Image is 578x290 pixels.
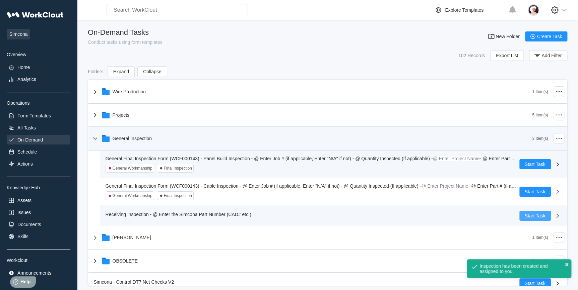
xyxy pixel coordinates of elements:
[137,66,167,77] button: Collapse
[7,258,70,263] div: Workclout
[532,136,548,141] div: 3 Item(s)
[17,198,31,203] div: Assets
[113,69,129,74] span: Expand
[7,100,70,106] div: Operations
[519,187,551,197] button: Start Task
[445,7,484,13] div: Explore Templates
[7,111,70,120] a: Form Templates
[113,136,152,141] div: General Inspection
[100,205,567,226] a: Receiving Inspection - @ Enter the Simcona Part Number (CAD# etc.)Start Task
[17,234,28,239] div: Skills
[17,210,31,215] div: Issues
[490,50,524,61] button: Export List
[541,53,562,58] span: Add Filter
[17,77,36,82] div: Analytics
[525,213,545,218] span: Start Task
[525,31,567,41] button: Create Task
[100,151,567,178] a: General Final Inspection Form (WCF000143) - Panel Build Inspection - @ Enter Job # (if applicable...
[17,137,43,142] div: On-Demand
[113,235,151,240] div: [PERSON_NAME]
[113,258,138,264] div: OBSOLETE
[164,193,192,198] div: Final Inspection
[7,196,70,205] a: Assets
[143,69,161,74] span: Collapse
[519,159,551,169] button: Start Task
[532,89,548,94] div: 1 Item(s)
[7,52,70,57] div: Overview
[7,135,70,144] a: On-Demand
[529,50,567,61] button: Add Filter
[468,183,569,189] span: - @ Enter Part # (if applicable, Enter "N/A" if not)
[7,232,70,241] a: Skills
[479,263,551,274] div: Inspection has been created and assigned to you.
[113,193,152,198] div: General Workmanship
[113,112,130,118] div: Projects
[525,189,545,194] span: Start Task
[565,262,569,267] button: close
[100,178,567,205] a: General Final Inspection Form (WCF000143) - Cable Inspection - @ Enter Job # (if applicable, Ente...
[113,166,152,171] div: General Workmanship
[433,156,479,161] mark: @ Enter Project Name
[113,89,146,94] div: Wire Production
[537,34,562,39] span: Create Task
[7,123,70,132] a: All Tasks
[17,149,37,155] div: Schedule
[106,156,433,161] span: General Final Inspection Form (WCF000143) - Panel Build Inspection - @ Enter Job # (if applicable...
[164,166,192,171] div: Final Inspection
[106,183,422,189] span: General Final Inspection Form (WCF000143) - Cable Inspection - @ Enter Job # (if applicable, Ente...
[7,185,70,190] div: Knowledge Hub
[88,28,163,37] div: On-Demand Tasks
[525,281,545,286] span: Start Task
[7,63,70,72] a: Home
[532,113,548,117] div: 5 Item(s)
[7,208,70,217] a: Issues
[519,211,551,221] button: Start Task
[94,279,174,285] span: Simcona - Control DT7 Net Checks V2
[496,53,518,58] span: Export List
[17,161,33,167] div: Actions
[108,66,135,77] button: Expand
[7,268,70,278] a: Announcements
[17,65,30,70] div: Home
[7,220,70,229] a: Documents
[88,39,163,45] div: Conduct tasks using form templates
[88,69,105,74] div: Folders :
[532,235,548,240] div: 1 Item(s)
[458,53,485,58] div: 102 Records
[496,34,520,39] span: New Folder
[17,270,51,276] div: Announcements
[7,159,70,169] a: Actions
[528,4,539,16] img: user-4.png
[421,183,468,189] mark: @ Enter Project Name
[17,125,36,130] div: All Tasks
[106,212,251,217] span: Receiving Inspection - @ Enter the Simcona Part Number (CAD# etc.)
[434,6,505,14] a: Explore Templates
[17,113,51,118] div: Form Templates
[7,75,70,84] a: Analytics
[7,29,30,39] span: Simcona
[17,222,41,227] div: Documents
[7,147,70,157] a: Schedule
[525,162,545,167] span: Start Task
[107,4,247,16] input: Search WorkClout
[484,31,525,41] button: New Folder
